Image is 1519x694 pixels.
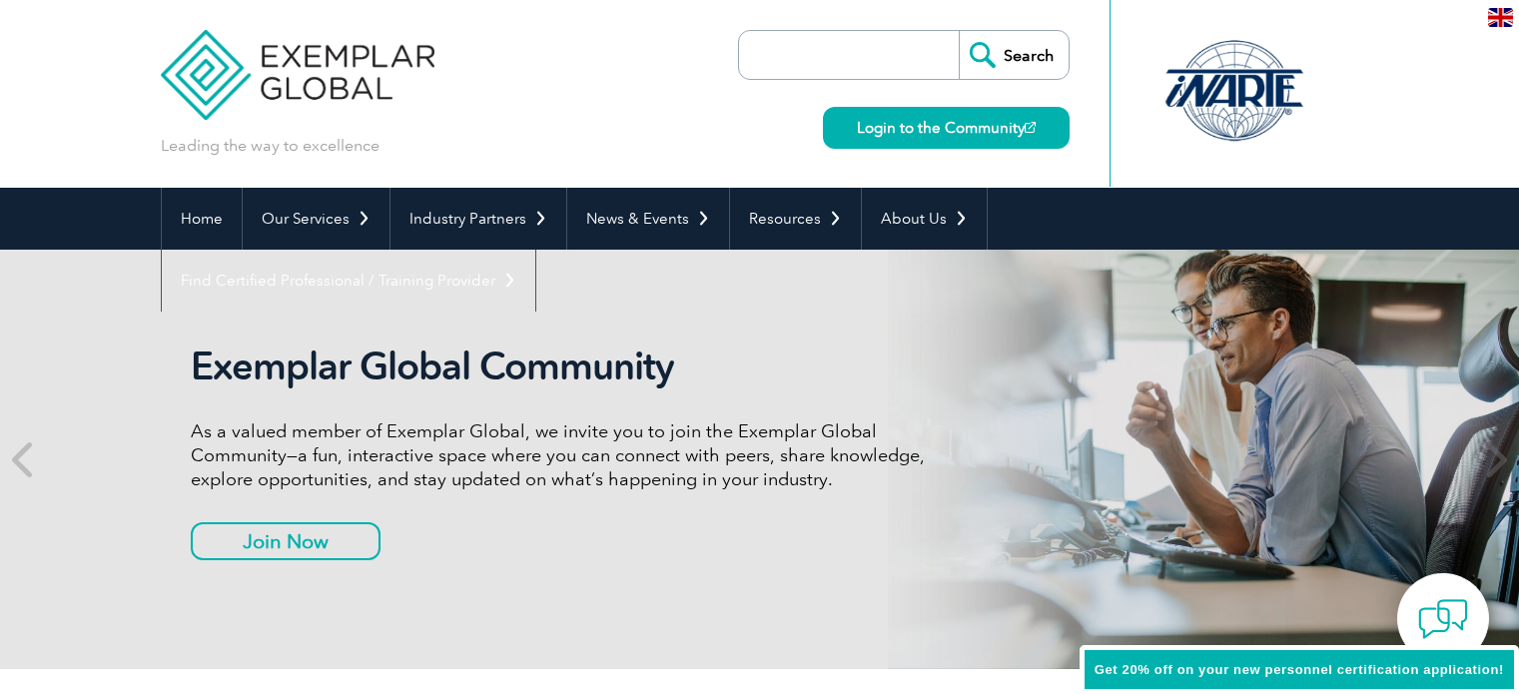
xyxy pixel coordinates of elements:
[730,188,861,250] a: Resources
[1488,8,1513,27] img: en
[862,188,987,250] a: About Us
[161,135,380,157] p: Leading the way to excellence
[191,522,380,560] a: Join Now
[1095,662,1504,677] span: Get 20% off on your new personnel certification application!
[390,188,566,250] a: Industry Partners
[162,188,242,250] a: Home
[823,107,1070,149] a: Login to the Community
[191,344,940,389] h2: Exemplar Global Community
[243,188,389,250] a: Our Services
[567,188,729,250] a: News & Events
[191,419,940,491] p: As a valued member of Exemplar Global, we invite you to join the Exemplar Global Community—a fun,...
[1025,122,1036,133] img: open_square.png
[959,31,1069,79] input: Search
[162,250,535,312] a: Find Certified Professional / Training Provider
[1418,594,1468,644] img: contact-chat.png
